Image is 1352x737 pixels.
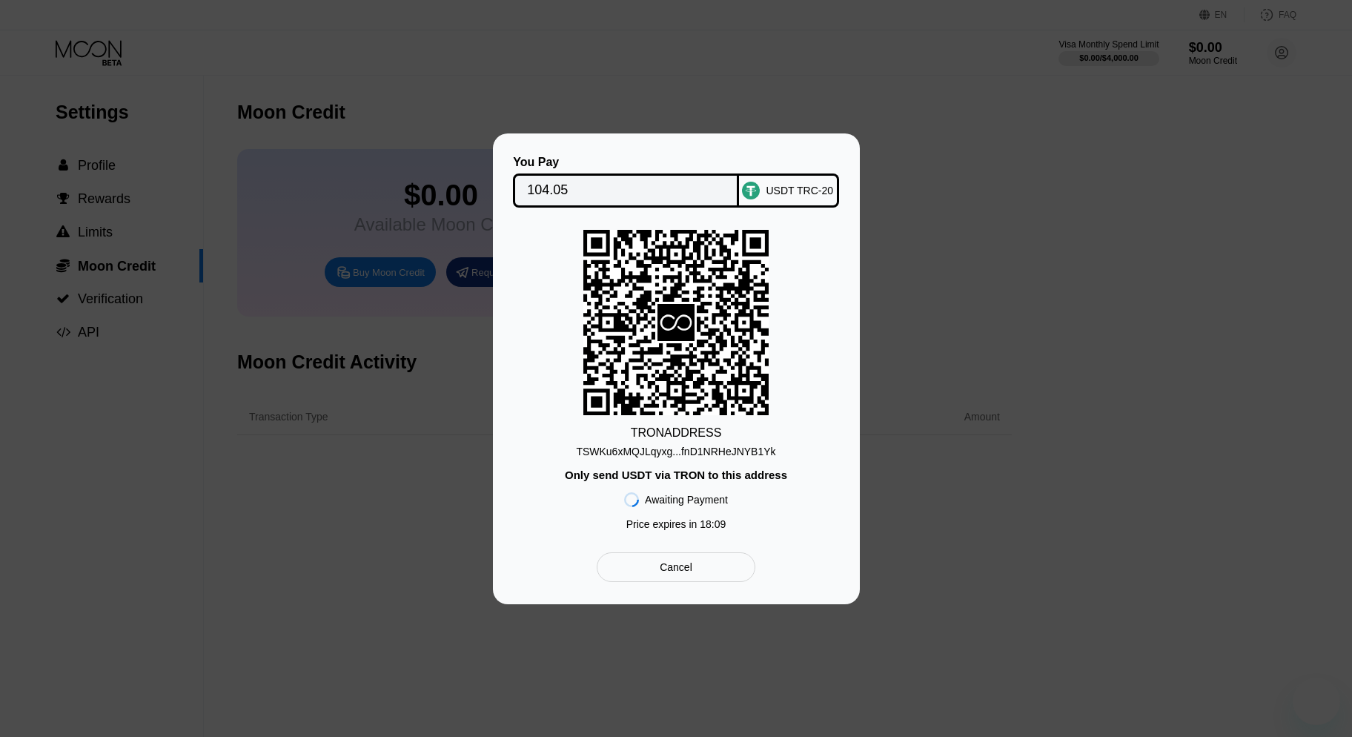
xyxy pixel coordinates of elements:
div: Only send USDT via TRON to this address [565,469,787,481]
div: Price expires in [626,518,726,530]
div: TRON ADDRESS [631,426,722,440]
span: 18 : 09 [700,518,726,530]
div: Cancel [660,561,692,574]
div: TSWKu6xMQJLqyxg...fnD1NRHeJNYB1Yk [576,446,775,457]
div: You PayUSDT TRC-20 [515,156,838,208]
div: USDT TRC-20 [766,185,833,196]
div: TSWKu6xMQJLqyxg...fnD1NRHeJNYB1Yk [576,440,775,457]
iframe: Кнопка запуска окна обмена сообщениями [1293,678,1340,725]
div: You Pay [513,156,739,169]
div: Awaiting Payment [645,494,728,506]
div: Cancel [597,552,755,582]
